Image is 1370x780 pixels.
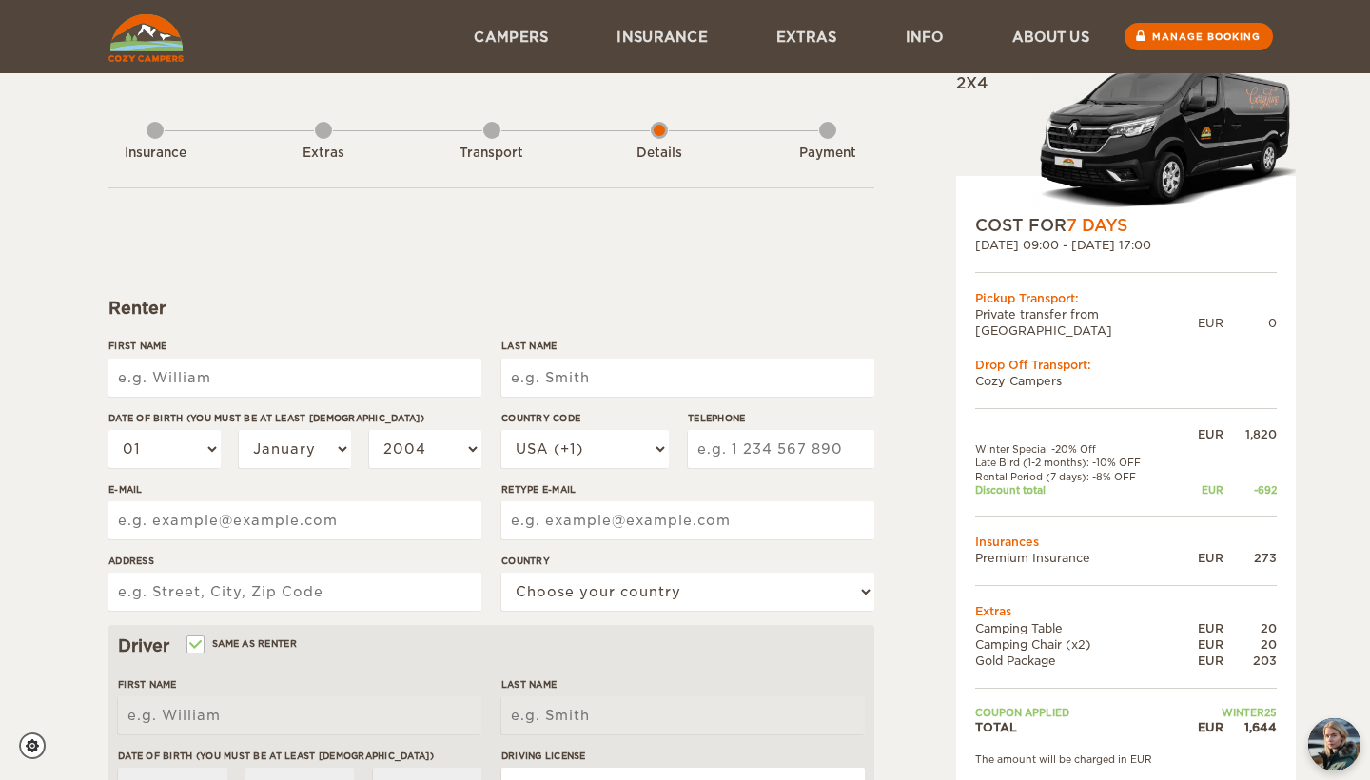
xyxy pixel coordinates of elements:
[1180,636,1223,653] div: EUR
[1180,426,1223,442] div: EUR
[975,456,1180,469] td: Late Bird (1-2 months): -10% OFF
[975,483,1180,497] td: Discount total
[1223,653,1277,669] div: 203
[975,706,1180,719] td: Coupon applied
[1223,620,1277,636] div: 20
[1223,636,1277,653] div: 20
[1180,719,1223,735] div: EUR
[1223,550,1277,566] div: 273
[501,677,865,692] label: Last Name
[501,696,865,734] input: e.g. Smith
[118,696,481,734] input: e.g. William
[118,749,481,763] label: Date of birth (You must be at least [DEMOGRAPHIC_DATA])
[975,442,1180,456] td: Winter Special -20% Off
[975,237,1277,253] div: [DATE] 09:00 - [DATE] 17:00
[108,14,184,62] img: Cozy Campers
[975,636,1180,653] td: Camping Chair (x2)
[108,297,874,320] div: Renter
[108,482,481,497] label: E-mail
[188,634,297,653] label: Same as renter
[501,749,865,763] label: Driving License
[501,359,874,397] input: e.g. Smith
[501,482,874,497] label: Retype E-mail
[775,145,880,163] div: Payment
[975,214,1277,237] div: COST FOR
[1125,23,1273,50] a: Manage booking
[501,554,874,568] label: Country
[1223,483,1277,497] div: -692
[975,752,1277,766] div: The amount will be charged in EUR
[1180,483,1223,497] div: EUR
[975,620,1180,636] td: Camping Table
[1223,719,1277,735] div: 1,644
[975,373,1277,389] td: Cozy Campers
[1180,706,1277,719] td: WINTER25
[1308,718,1360,770] button: chat-button
[108,501,481,539] input: e.g. example@example.com
[1067,216,1127,235] span: 7 Days
[108,411,481,425] label: Date of birth (You must be at least [DEMOGRAPHIC_DATA])
[440,145,544,163] div: Transport
[1223,426,1277,442] div: 1,820
[103,145,207,163] div: Insurance
[1198,315,1223,331] div: EUR
[1180,620,1223,636] div: EUR
[501,411,669,425] label: Country Code
[108,339,481,353] label: First Name
[975,534,1277,550] td: Insurances
[108,554,481,568] label: Address
[975,290,1277,306] div: Pickup Transport:
[108,359,481,397] input: e.g. William
[975,653,1180,669] td: Gold Package
[1180,550,1223,566] div: EUR
[607,145,712,163] div: Details
[975,357,1277,373] div: Drop Off Transport:
[688,411,874,425] label: Telephone
[188,640,201,653] input: Same as renter
[956,51,1296,214] div: Automatic 2x4
[118,677,481,692] label: First Name
[1308,718,1360,770] img: Freyja at Cozy Campers
[975,306,1198,339] td: Private transfer from [GEOGRAPHIC_DATA]
[108,573,481,611] input: e.g. Street, City, Zip Code
[975,603,1277,619] td: Extras
[271,145,376,163] div: Extras
[688,430,874,468] input: e.g. 1 234 567 890
[118,634,865,657] div: Driver
[1032,57,1296,214] img: Langur-m-c-logo-2.png
[501,501,874,539] input: e.g. example@example.com
[1223,315,1277,331] div: 0
[1180,653,1223,669] div: EUR
[19,732,58,759] a: Cookie settings
[975,719,1180,735] td: TOTAL
[975,470,1180,483] td: Rental Period (7 days): -8% OFF
[501,339,874,353] label: Last Name
[975,550,1180,566] td: Premium Insurance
